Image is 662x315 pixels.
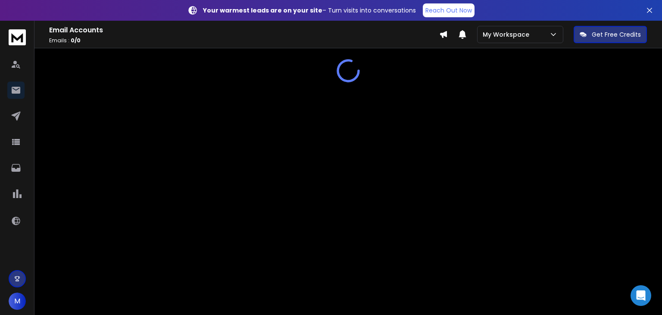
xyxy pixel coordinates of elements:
[71,37,81,44] span: 0 / 0
[483,30,533,39] p: My Workspace
[203,6,416,15] p: – Turn visits into conversations
[425,6,472,15] p: Reach Out Now
[631,285,651,306] div: Open Intercom Messenger
[9,293,26,310] button: M
[423,3,475,17] a: Reach Out Now
[49,25,439,35] h1: Email Accounts
[592,30,641,39] p: Get Free Credits
[49,37,439,44] p: Emails :
[203,6,322,15] strong: Your warmest leads are on your site
[574,26,647,43] button: Get Free Credits
[9,29,26,45] img: logo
